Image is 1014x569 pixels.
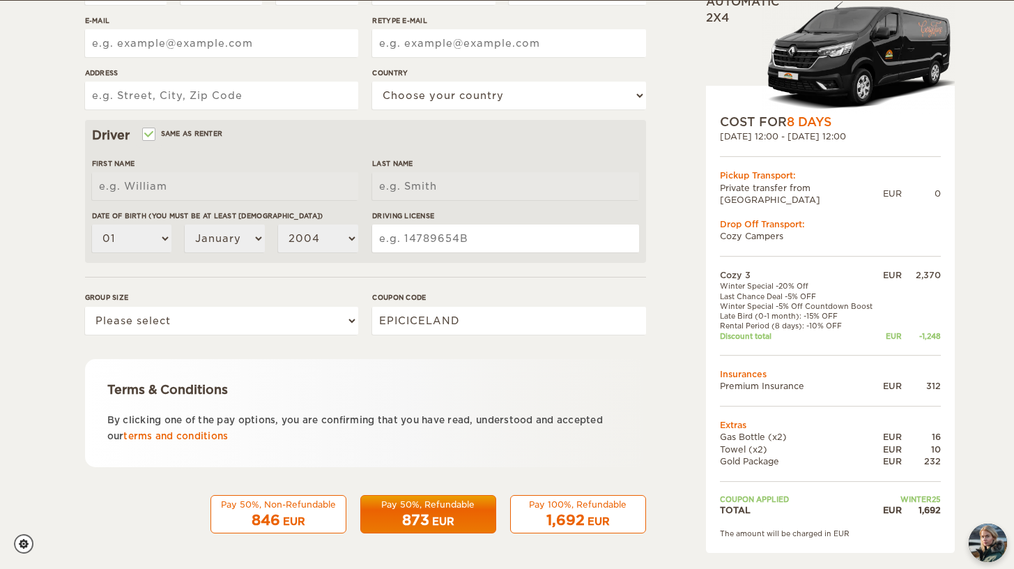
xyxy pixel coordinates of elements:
[902,455,941,467] div: 232
[720,331,880,341] td: Discount total
[210,495,346,534] button: Pay 50%, Non-Refundable 846 EUR
[372,292,645,303] label: Coupon code
[720,494,880,504] td: Coupon applied
[879,380,901,392] div: EUR
[720,368,941,380] td: Insurances
[85,29,358,57] input: e.g. example@example.com
[402,512,429,529] span: 873
[252,512,280,529] span: 846
[107,412,624,445] p: By clicking one of the pay options, you are confirming that you have read, understood and accepte...
[879,431,901,443] div: EUR
[372,225,638,252] input: e.g. 14789654B
[372,68,645,78] label: Country
[720,529,941,538] div: The amount will be charged in EUR
[902,188,941,199] div: 0
[720,380,880,392] td: Premium Insurance
[879,443,901,455] div: EUR
[510,495,646,534] button: Pay 100%, Refundable 1,692 EUR
[720,455,880,467] td: Gold Package
[720,182,883,206] td: Private transfer from [GEOGRAPHIC_DATA]
[369,499,487,510] div: Pay 50%, Refundable
[85,68,358,78] label: Address
[902,443,941,455] div: 10
[902,380,941,392] div: 312
[879,494,940,504] td: WINTER25
[720,281,880,291] td: Winter Special -20% Off
[720,170,941,182] div: Pickup Transport:
[720,130,941,142] div: [DATE] 12:00 - [DATE] 12:00
[220,499,337,510] div: Pay 50%, Non-Refundable
[92,127,639,144] div: Driver
[879,504,901,516] div: EUR
[519,499,637,510] div: Pay 100%, Refundable
[144,131,153,140] input: Same as renter
[902,331,941,341] div: -1,248
[883,188,902,199] div: EUR
[720,504,880,516] td: TOTAL
[902,504,941,516] div: 1,692
[107,381,624,398] div: Terms & Conditions
[720,218,941,230] div: Drop Off Transport:
[720,269,880,281] td: Cozy 3
[372,158,638,169] label: Last Name
[85,15,358,26] label: E-mail
[879,331,901,341] div: EUR
[969,524,1007,562] button: chat-button
[720,311,880,321] td: Late Bird (0-1 month): -15% OFF
[85,292,358,303] label: Group size
[902,269,941,281] div: 2,370
[372,172,638,200] input: e.g. Smith
[92,158,358,169] label: First Name
[144,127,223,140] label: Same as renter
[360,495,496,534] button: Pay 50%, Refundable 873 EUR
[92,172,358,200] input: e.g. William
[720,301,880,311] td: Winter Special -5% Off Countdown Boost
[546,512,585,529] span: 1,692
[720,431,880,443] td: Gas Bottle (x2)
[787,115,831,129] span: 8 Days
[432,515,454,529] div: EUR
[969,524,1007,562] img: Freyja at Cozy Campers
[372,211,638,221] label: Driving License
[85,82,358,109] input: e.g. Street, City, Zip Code
[720,443,880,455] td: Towel (x2)
[879,455,901,467] div: EUR
[720,230,941,242] td: Cozy Campers
[720,419,941,431] td: Extras
[372,15,645,26] label: Retype E-mail
[879,269,901,281] div: EUR
[720,321,880,331] td: Rental Period (8 days): -10% OFF
[92,211,358,221] label: Date of birth (You must be at least [DEMOGRAPHIC_DATA])
[14,534,43,554] a: Cookie settings
[587,515,610,529] div: EUR
[720,291,880,301] td: Last Chance Deal -5% OFF
[902,431,941,443] div: 16
[372,29,645,57] input: e.g. example@example.com
[720,114,941,130] div: COST FOR
[123,431,228,441] a: terms and conditions
[283,515,305,529] div: EUR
